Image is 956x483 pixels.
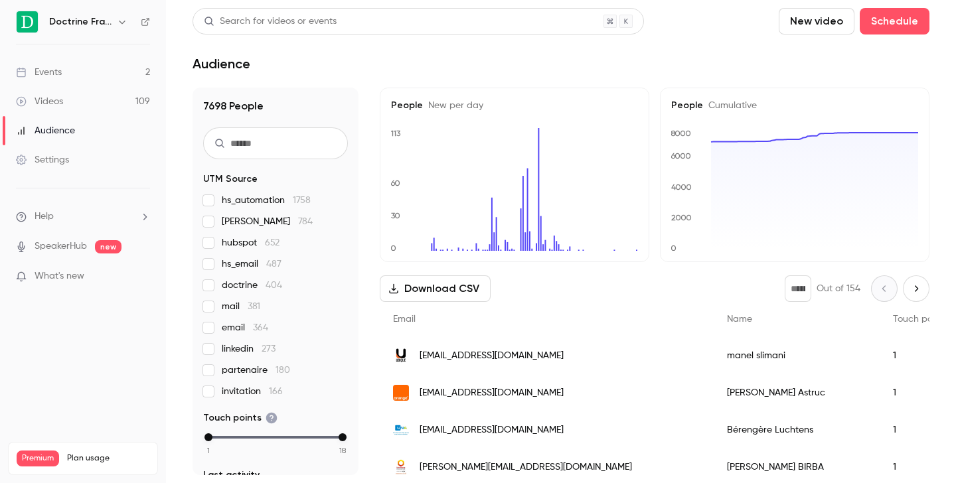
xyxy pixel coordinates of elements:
[204,15,337,29] div: Search for videos or events
[339,445,346,456] span: 18
[222,279,282,292] span: doctrine
[390,243,396,253] text: 0
[16,66,62,79] div: Events
[222,364,290,377] span: partenaire
[204,433,212,441] div: min
[393,348,409,364] img: groupeubique.com
[67,453,149,464] span: Plan usage
[207,445,210,456] span: 1
[35,269,84,283] span: What's new
[262,344,276,354] span: 273
[222,300,260,313] span: mail
[203,468,260,482] span: Last activity
[193,56,250,72] h1: Audience
[393,422,409,438] img: una.fr
[248,302,260,311] span: 381
[16,153,69,167] div: Settings
[222,385,283,398] span: invitation
[253,323,268,332] span: 364
[671,151,691,161] text: 6000
[222,257,281,271] span: hs_email
[222,236,279,249] span: hubspot
[266,281,282,290] span: 404
[265,238,279,247] span: 652
[269,387,283,396] span: 166
[671,129,691,138] text: 8000
[727,314,752,324] span: Name
[714,337,880,374] div: manel slimani
[17,450,59,466] span: Premium
[903,275,929,302] button: Next page
[714,411,880,448] div: Bérengère Luchtens
[390,178,400,188] text: 60
[203,98,348,114] h1: 7698 People
[293,196,311,205] span: 1758
[203,411,278,425] span: Touch points
[203,172,258,186] span: UTM Source
[671,213,692,222] text: 2000
[393,459,409,475] img: harmonie-mutuelle.fr
[671,182,692,192] text: 4000
[222,215,313,228] span: [PERSON_NAME]
[860,8,929,34] button: Schedule
[16,95,63,108] div: Videos
[423,101,483,110] span: New per day
[393,385,409,401] img: wanadoo.fr
[671,243,677,253] text: 0
[298,217,313,226] span: 784
[95,240,121,253] span: new
[779,8,854,34] button: New video
[391,211,400,220] text: 30
[420,386,564,400] span: [EMAIL_ADDRESS][DOMAIN_NAME]
[420,460,632,474] span: [PERSON_NAME][EMAIL_ADDRESS][DOMAIN_NAME]
[276,366,290,375] span: 180
[339,433,347,441] div: max
[380,275,491,302] button: Download CSV
[391,99,638,112] h5: People
[222,321,268,334] span: email
[222,194,311,207] span: hs_automation
[703,101,757,110] span: Cumulative
[420,349,564,363] span: [EMAIL_ADDRESS][DOMAIN_NAME]
[420,423,564,437] span: [EMAIL_ADDRESS][DOMAIN_NAME]
[49,15,112,29] h6: Doctrine France
[393,314,416,324] span: Email
[714,374,880,411] div: [PERSON_NAME] Astruc
[35,240,87,253] a: SpeakerHub
[266,259,281,269] span: 487
[35,210,54,224] span: Help
[134,271,150,283] iframe: Noticeable Trigger
[390,129,401,138] text: 113
[17,11,38,33] img: Doctrine France
[893,314,947,324] span: Touch points
[671,99,918,112] h5: People
[16,210,150,224] li: help-dropdown-opener
[16,124,75,137] div: Audience
[222,342,276,356] span: linkedin
[817,282,860,295] p: Out of 154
